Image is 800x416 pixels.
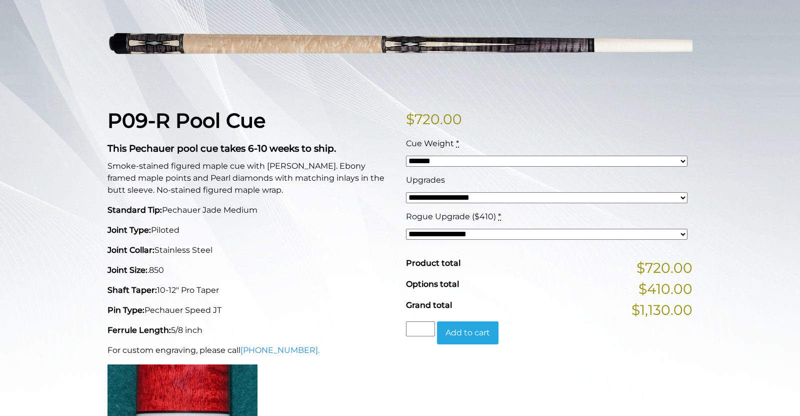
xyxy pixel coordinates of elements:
p: .850 [107,264,394,276]
abbr: required [456,139,459,148]
span: $720.00 [636,257,692,278]
p: 5/8 inch [107,324,394,336]
a: [PHONE_NUMBER]. [240,345,319,355]
p: Smoke-stained figured maple cue with [PERSON_NAME]. Ebony framed maple points and Pearl diamonds ... [107,160,394,196]
span: Product total [406,258,460,268]
strong: Joint Collar: [107,245,154,255]
span: Rogue Upgrade ($410) [406,212,496,221]
p: Pechauer Jade Medium [107,204,394,216]
span: Grand total [406,300,452,310]
abbr: required [498,212,501,221]
strong: P09-R Pool Cue [107,108,265,133]
strong: Joint Type: [107,225,151,235]
p: 10-12" Pro Taper [107,284,394,296]
p: Piloted [107,224,394,236]
span: Cue Weight [406,139,454,148]
span: $410.00 [638,278,692,299]
strong: Joint Size: [107,265,147,275]
strong: This Pechauer pool cue takes 6-10 weeks to ship. [107,143,336,154]
button: Add to cart [437,321,498,344]
bdi: 720.00 [406,111,462,128]
strong: Ferrule Length: [107,325,171,335]
span: $ [406,111,414,128]
span: Upgrades [406,175,445,185]
p: Pechauer Speed JT [107,304,394,316]
strong: Standard Tip: [107,205,162,215]
p: Stainless Steel [107,244,394,256]
strong: Pin Type: [107,305,144,315]
span: Options total [406,279,459,289]
strong: Shaft Taper: [107,285,157,295]
input: Product quantity [406,321,435,336]
p: For custom engraving, please call [107,344,394,356]
span: $1,130.00 [631,299,692,320]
